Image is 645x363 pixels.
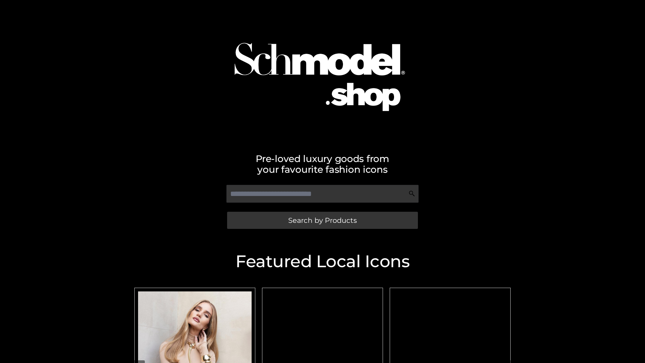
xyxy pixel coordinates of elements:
h2: Pre-loved luxury goods from your favourite fashion icons [131,153,514,175]
img: Search Icon [408,190,415,197]
h2: Featured Local Icons​ [131,253,514,270]
span: Search by Products [288,217,357,224]
a: Search by Products [227,212,418,229]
